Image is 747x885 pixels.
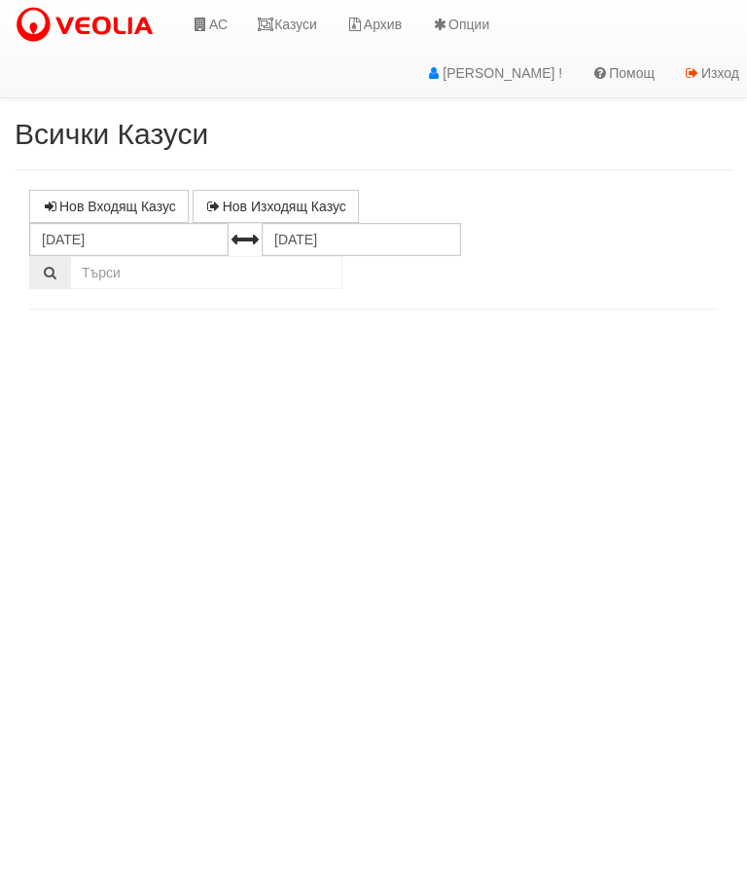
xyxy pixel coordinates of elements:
[29,190,189,223] a: Нов Входящ Казус
[70,256,342,289] input: Търсене по Идентификатор, Бл/Вх/Ап, Тип, Описание, Моб. Номер, Имейл, Файл, Коментар,
[577,49,669,97] a: Помощ
[15,5,162,46] img: VeoliaLogo.png
[193,190,359,223] a: Нов Изходящ Казус
[15,118,732,150] h2: Всички Казуси
[410,49,577,97] a: [PERSON_NAME] !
